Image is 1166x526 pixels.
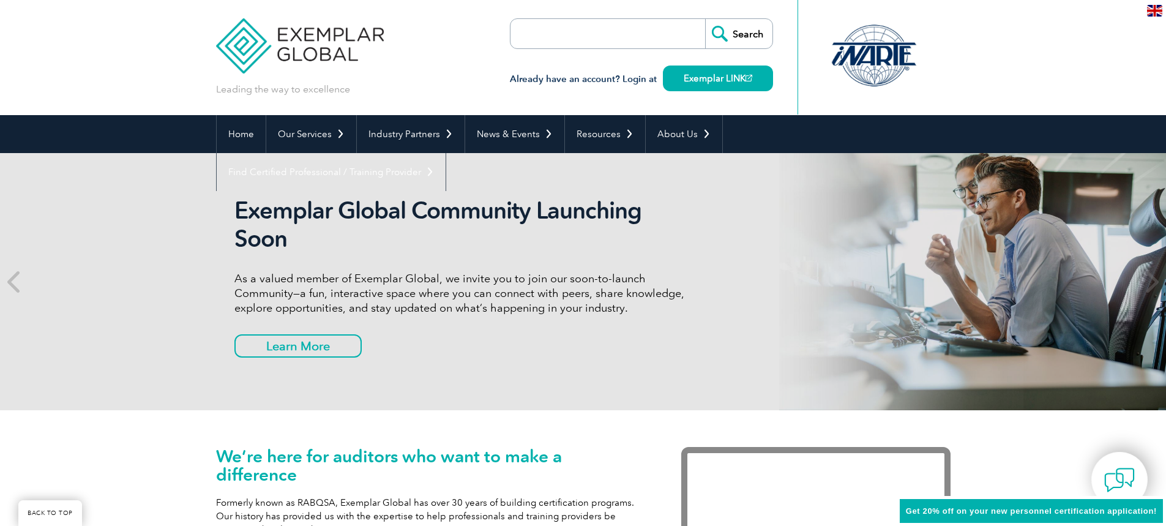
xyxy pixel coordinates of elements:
[234,271,693,315] p: As a valued member of Exemplar Global, we invite you to join our soon-to-launch Community—a fun, ...
[357,115,465,153] a: Industry Partners
[18,500,82,526] a: BACK TO TOP
[565,115,645,153] a: Resources
[217,115,266,153] a: Home
[216,83,350,96] p: Leading the way to excellence
[746,75,752,81] img: open_square.png
[1104,465,1135,495] img: contact-chat.png
[234,334,362,358] a: Learn More
[510,72,773,87] h3: Already have an account? Login at
[663,66,773,91] a: Exemplar LINK
[216,447,645,484] h1: We’re here for auditors who want to make a difference
[266,115,356,153] a: Our Services
[234,197,693,253] h2: Exemplar Global Community Launching Soon
[465,115,564,153] a: News & Events
[1147,5,1162,17] img: en
[705,19,772,48] input: Search
[646,115,722,153] a: About Us
[906,506,1157,516] span: Get 20% off on your new personnel certification application!
[217,153,446,191] a: Find Certified Professional / Training Provider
